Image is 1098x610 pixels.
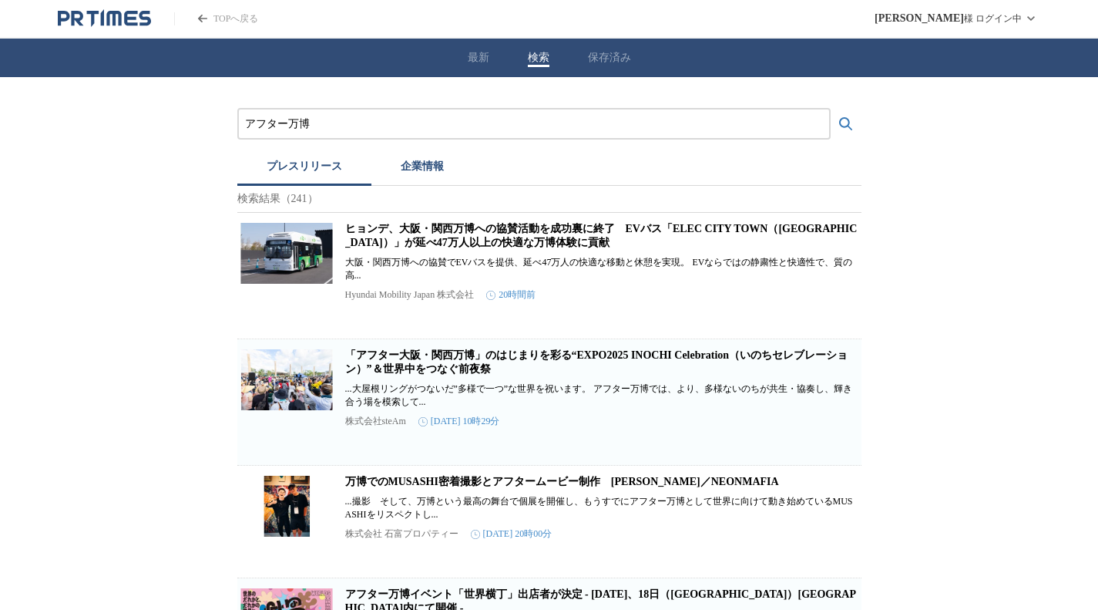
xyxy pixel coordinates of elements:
[58,9,151,28] a: PR TIMESのトップページはこちら
[875,12,964,25] span: [PERSON_NAME]
[588,51,631,65] button: 保存済み
[240,222,333,284] img: ヒョンデ、大阪・関西万博への協賛活動を成功裏に終了 EVバス「ELEC CITY TOWN（エレク シティ タウン）」が延べ47万人以上の快適な万博体験に貢献
[345,223,858,248] a: ヒョンデ、大阪・関西万博への協賛活動を成功裏に終了 EVバス「ELEC CITY TOWN（[GEOGRAPHIC_DATA]）」が延べ47万人以上の快適な万博体験に貢献
[831,109,861,140] button: 検索する
[468,51,489,65] button: 最新
[486,288,536,302] time: 20時間前
[345,527,458,541] p: 株式会社 石富プロパティー
[345,256,858,282] p: 大阪・関西万博への協賛でEVバスを提供、延べ47万人の快適な移動と休憩を実現。 EVならではの静粛性と快適性で、質の高...
[371,152,473,186] button: 企業情報
[237,152,371,186] button: プレスリリース
[174,12,258,25] a: PR TIMESのトップページはこちら
[418,415,500,428] time: [DATE] 10時29分
[245,116,823,133] input: プレスリリースおよび企業を検索する
[240,475,333,537] img: 万博でのMUSASHI密着撮影とアフタームービー制作 Satoshi Hoshino／NEONMAFIA
[240,349,333,410] img: 「アフター大阪・関西万博」のはじまりを彩る“EXPO2025 INOCHI Celebration（いのちセレブレーション）”＆世界中をつなぐ前夜祭
[345,383,858,409] p: ...大屋根リングがつないだ”多様で一つ”な世界を祝います。 アフター万博では、より、多様ないのちが共生・協奏し、輝き合う場を模索して...
[345,288,475,302] p: Hyundai Mobility Japan 株式会社
[528,51,549,65] button: 検索
[345,495,858,521] p: ...撮影 そして、万博という最高の舞台で個展を開催し、もうすでにアフター万博として世界に向けて動き始めているMUSASHIをリスペクトし...
[237,186,861,213] p: 検索結果（241）
[345,415,406,428] p: 株式会社steAm
[345,476,779,487] a: 万博でのMUSASHI密着撮影とアフタームービー制作 [PERSON_NAME]／NEONMAFIA
[345,349,848,375] a: 「アフター大阪・関西万博」のはじまりを彩る“EXPO2025 INOCHI Celebration（いのちセレブレーション）”＆世界中をつなぐ前夜祭
[471,527,552,541] time: [DATE] 20時00分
